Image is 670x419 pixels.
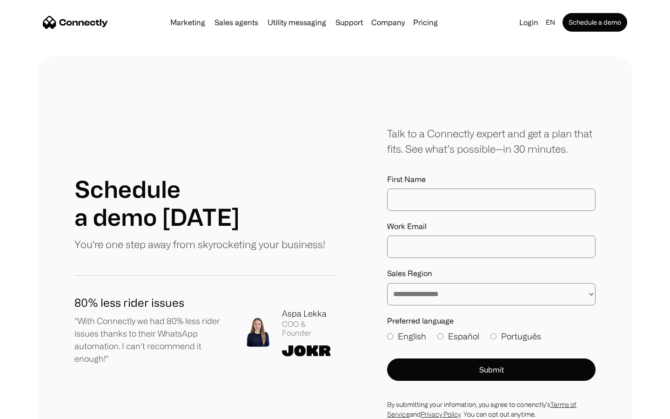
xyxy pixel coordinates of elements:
a: Terms of Service [387,401,576,418]
div: COO & Founder [282,320,335,338]
aside: Language selected: English [9,402,56,416]
input: Español [437,333,443,339]
a: Pricing [409,19,442,26]
ul: Language list [19,403,56,416]
a: Login [516,16,542,29]
div: Talk to a Connectly expert and get a plan that fits. See what’s possible—in 30 minutes. [387,126,596,156]
a: Utility messaging [264,19,330,26]
a: Support [332,19,367,26]
h1: 80% less rider issues [74,294,228,311]
label: Sales Region [387,269,596,278]
button: Submit [387,358,596,381]
div: Company [371,16,405,29]
p: You're one step away from skyrocketing your business! [74,237,325,252]
label: Preferred language [387,317,596,325]
label: Español [437,330,479,343]
input: Português [490,333,496,339]
div: Aspa Lekka [282,307,335,320]
a: Marketing [167,19,209,26]
div: en [546,16,555,29]
div: By submitting your infomation, you agree to conenctly’s and . You can opt out anytime. [387,399,596,419]
input: English [387,333,393,339]
label: Work Email [387,222,596,231]
p: "With Connectly we had 80% less rider issues thanks to their WhatsApp automation. I can't recomme... [74,315,228,365]
label: English [387,330,426,343]
label: Português [490,330,541,343]
a: Schedule a demo [563,13,627,32]
label: First Name [387,175,596,184]
h1: Schedule a demo [DATE] [74,175,240,231]
a: Privacy Policy [421,411,460,418]
a: Sales agents [211,19,262,26]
